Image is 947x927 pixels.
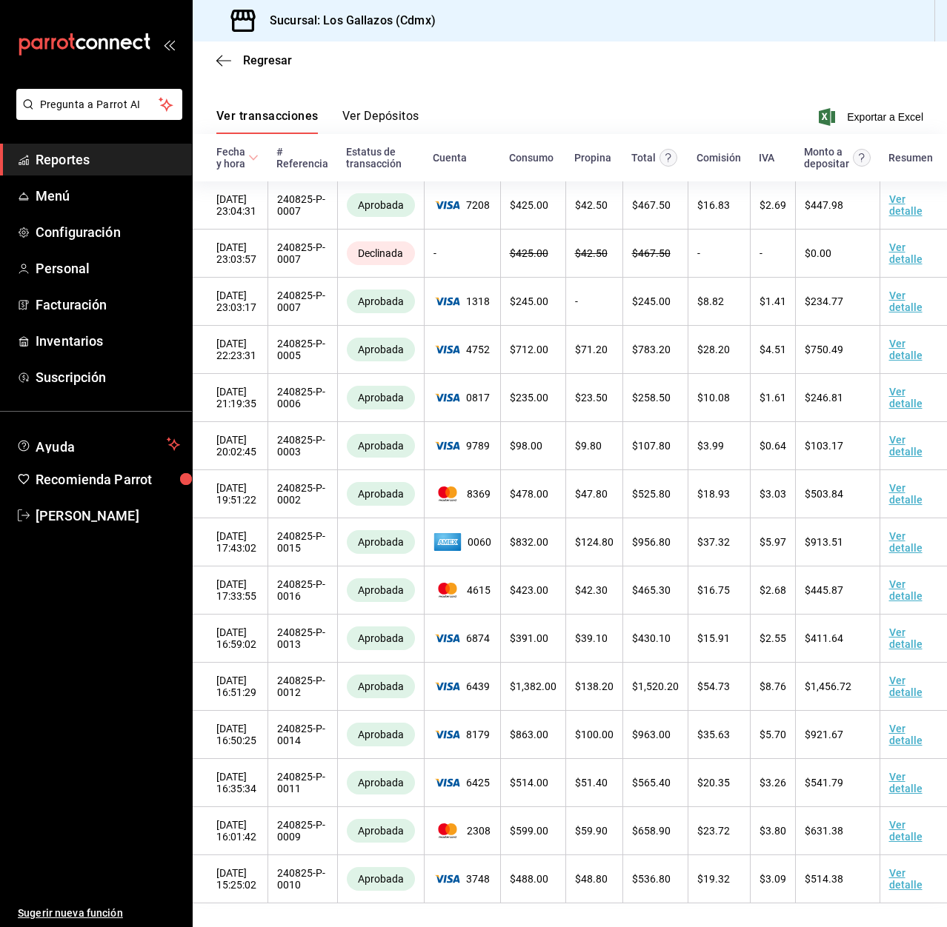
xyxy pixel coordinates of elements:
div: Cuenta [433,152,467,164]
span: $ 16.83 [697,199,730,211]
span: $ 536.80 [632,873,671,885]
span: Suscripción [36,367,180,387]
span: $ 48.80 [575,873,608,885]
div: Consumo [509,152,554,164]
td: 240825-P-0016 [268,566,337,615]
svg: Este es el monto resultante del total pagado menos comisión e IVA. Esta será la parte que se depo... [853,149,871,167]
span: Aprobada [352,488,410,500]
span: $ 258.50 [632,392,671,404]
a: Ver detalle [889,193,923,217]
td: 240825-P-0003 [268,422,337,470]
span: $ 467.50 [632,199,671,211]
svg: Este monto equivale al total pagado por el comensal antes de aplicar Comisión e IVA. [659,149,677,167]
td: 240825-P-0007 [268,181,337,230]
div: Transacciones cobradas de manera exitosa. [347,578,415,602]
span: 0817 [433,392,491,404]
span: $ 3.80 [760,825,786,837]
td: [DATE] 22:23:31 [193,326,268,374]
span: $ 921.67 [805,729,843,740]
div: Transacciones cobradas de manera exitosa. [347,819,415,843]
a: Ver detalle [889,675,923,698]
span: $ 18.93 [697,488,730,500]
td: - [750,230,795,278]
div: Transacciones cobradas de manera exitosa. [347,338,415,361]
span: $ 1,520.20 [632,680,679,692]
td: [DATE] 21:19:35 [193,374,268,422]
td: 240825-P-0005 [268,326,337,374]
span: $ 488.00 [510,873,548,885]
td: 240825-P-0002 [268,470,337,518]
span: $ 0.64 [760,440,786,452]
a: Ver detalle [889,771,923,794]
span: $ 71.20 [575,344,608,355]
span: 7208 [433,199,491,211]
span: $ 8.76 [760,680,786,692]
span: $ 103.17 [805,440,843,452]
span: Regresar [243,53,292,67]
div: Transacciones declinadas por el banco emisor. No se hace ningún cargo al tarjetahabiente ni al co... [347,241,415,265]
span: [PERSON_NAME] [36,506,180,526]
span: $ 1,456.72 [805,680,851,692]
span: $ 430.10 [632,632,671,644]
span: $ 19.32 [697,873,730,885]
span: Aprobada [352,536,410,548]
a: Pregunta a Parrot AI [10,107,182,123]
span: $ 4.51 [760,344,786,355]
a: Ver detalle [889,867,923,891]
td: 240825-P-0006 [268,374,337,422]
td: [DATE] 20:02:45 [193,422,268,470]
td: [DATE] 16:59:02 [193,615,268,663]
a: Ver detalle [889,386,923,409]
div: IVA [759,152,774,164]
div: Transacciones cobradas de manera exitosa. [347,482,415,506]
span: $ 514.00 [510,777,548,789]
span: Aprobada [352,777,410,789]
span: Menú [36,186,180,206]
td: [DATE] 15:25:02 [193,855,268,903]
span: $ 503.84 [805,488,843,500]
td: [DATE] 17:43:02 [193,518,268,566]
span: $ 1,382.00 [510,680,556,692]
span: $ 234.77 [805,295,843,307]
span: Reportes [36,150,180,170]
span: $ 411.64 [805,632,843,644]
span: 6874 [433,632,491,644]
span: $ 1.61 [760,392,786,404]
span: $ 3.03 [760,488,786,500]
span: $ 3.26 [760,777,786,789]
span: 0060 [433,530,491,554]
span: Aprobada [352,199,410,211]
span: $ 9.80 [575,440,602,452]
div: Transacciones cobradas de manera exitosa. [347,434,415,458]
span: $ 28.20 [697,344,730,355]
td: [DATE] 23:03:17 [193,278,268,326]
span: $ 59.90 [575,825,608,837]
span: $ 5.97 [760,536,786,548]
span: $ 2.69 [760,199,786,211]
div: Transacciones cobradas de manera exitosa. [347,530,415,554]
td: 240825-P-0013 [268,615,337,663]
span: Aprobada [352,680,410,692]
span: $ 2.55 [760,632,786,644]
span: $ 2.68 [760,584,786,596]
td: [DATE] 16:51:29 [193,663,268,711]
span: $ 1.41 [760,295,786,307]
td: 240825-P-0014 [268,711,337,759]
span: Aprobada [352,440,410,452]
span: Fecha y hora [216,146,259,170]
span: Recomienda Parrot [36,469,180,489]
span: $ 47.80 [575,488,608,500]
span: Personal [36,258,180,278]
span: $ 107.80 [632,440,671,452]
span: $ 8.82 [697,295,724,307]
span: $ 658.90 [632,825,671,837]
td: - [688,230,750,278]
span: Exportar a Excel [822,108,923,126]
span: Aprobada [352,295,410,307]
div: Transacciones cobradas de manera exitosa. [347,290,415,313]
td: $0.00 [795,230,880,278]
div: Transacciones cobradas de manera exitosa. [347,867,415,891]
div: Transacciones cobradas de manera exitosa. [347,386,415,409]
td: [DATE] 17:33:55 [193,566,268,615]
div: # Referencia [276,146,328,170]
